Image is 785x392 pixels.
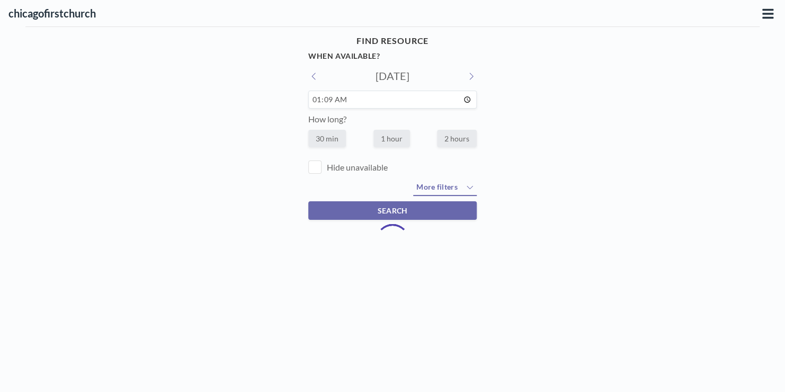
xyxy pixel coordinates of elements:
h3: chicagofirstchurch [8,7,759,20]
span: More filters [416,182,457,191]
label: Hide unavailable [327,162,388,173]
h4: FIND RESOURCE [308,31,477,50]
label: How long? [308,114,346,124]
button: SEARCH [308,201,477,220]
label: 1 hour [373,130,410,147]
button: More filters [413,179,477,196]
label: 30 min [308,130,346,147]
span: SEARCH [378,206,408,215]
label: 2 hours [437,130,477,147]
